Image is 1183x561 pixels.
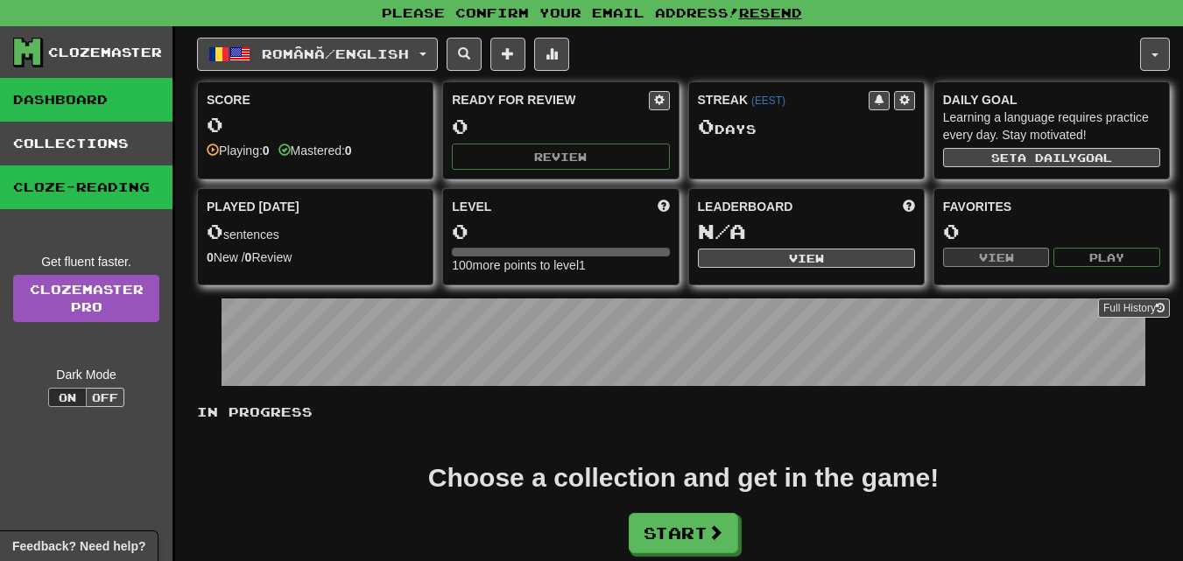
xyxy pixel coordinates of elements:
a: Resend [739,5,802,20]
button: Română/English [197,38,438,71]
div: 0 [452,221,669,242]
div: 100 more points to level 1 [452,256,669,274]
div: Daily Goal [943,91,1160,109]
span: Română / English [262,46,409,61]
div: 0 [452,116,669,137]
div: Choose a collection and get in the game! [428,465,939,491]
button: Off [86,388,124,407]
span: Played [DATE] [207,198,299,215]
div: New / Review [207,249,424,266]
span: This week in points, UTC [903,198,915,215]
a: ClozemasterPro [13,275,159,322]
button: View [698,249,915,268]
span: a daily [1018,151,1077,164]
button: Full History [1098,298,1170,318]
div: Get fluent faster. [13,253,159,270]
div: Mastered: [278,142,352,159]
button: Search sentences [447,38,482,71]
div: Playing: [207,142,270,159]
div: 0 [943,221,1160,242]
p: In Progress [197,403,1170,421]
strong: 0 [263,144,270,158]
div: Day s [698,116,915,138]
button: More stats [534,38,569,71]
a: (EEST) [751,95,785,107]
div: Learning a language requires practice every day. Stay motivated! [943,109,1160,144]
span: Level [452,198,491,215]
strong: 0 [345,144,352,158]
div: Ready for Review [452,91,648,109]
span: N/A [698,219,746,243]
div: Dark Mode [13,366,159,383]
div: sentences [207,221,424,243]
button: Review [452,144,669,170]
div: 0 [207,114,424,136]
button: Start [629,513,738,553]
span: 0 [207,219,223,243]
strong: 0 [207,250,214,264]
div: Score [207,91,424,109]
div: Favorites [943,198,1160,215]
span: Leaderboard [698,198,793,215]
div: Streak [698,91,869,109]
span: Score more points to level up [658,198,670,215]
span: 0 [698,114,715,138]
button: Add sentence to collection [490,38,525,71]
div: Clozemaster [48,44,162,61]
button: Play [1053,248,1160,267]
span: Open feedback widget [12,537,145,555]
strong: 0 [245,250,252,264]
button: Seta dailygoal [943,148,1160,167]
button: View [943,248,1050,267]
button: On [48,388,87,407]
